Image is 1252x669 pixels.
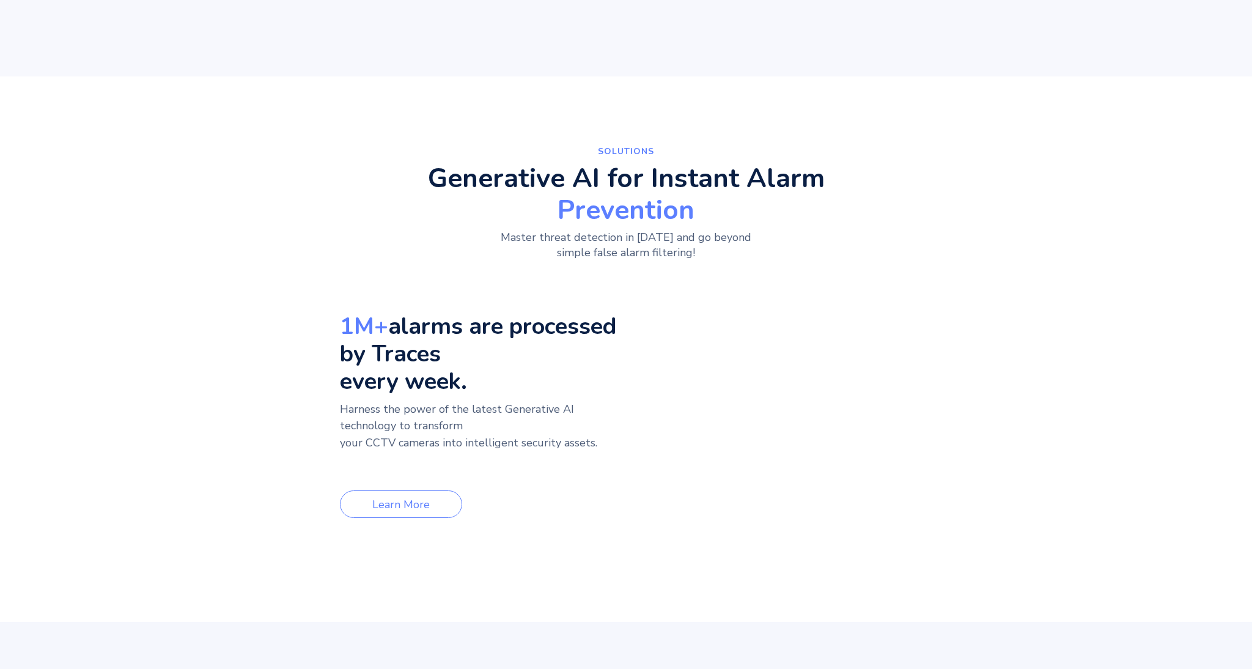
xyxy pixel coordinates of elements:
strong: 1M+ [340,311,388,342]
p: Harness the power of the latest Generative AI technology to transform your CCTV cameras into inte... [340,401,620,470]
p: Master threat detection in [DATE] and go beyond simple false alarm filtering! [489,230,764,261]
h3: alarms are processed by Traces every week. [340,312,620,395]
h2: Generative AI for Instant Alarm [428,165,825,224]
a: Learn More [340,490,462,518]
p: SolutionS [473,144,779,159]
video: Your browser does not support the video tag. [729,294,913,386]
span: Prevention [428,197,825,224]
